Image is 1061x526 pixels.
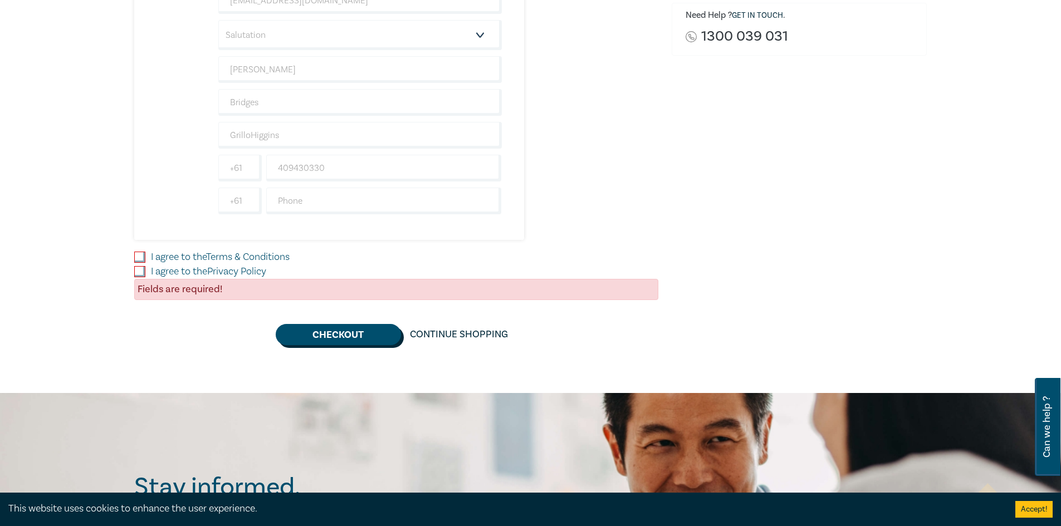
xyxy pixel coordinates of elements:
[207,265,266,278] a: Privacy Policy
[218,188,262,214] input: +61
[701,29,788,44] a: 1300 039 031
[134,279,658,300] div: Fields are required!
[686,10,918,21] h6: Need Help ? .
[1015,501,1053,518] button: Accept cookies
[266,155,502,181] input: Mobile*
[401,324,517,345] a: Continue Shopping
[732,11,783,21] a: Get in touch
[151,264,266,279] label: I agree to the
[218,122,502,149] input: Company
[218,89,502,116] input: Last Name*
[266,188,502,214] input: Phone
[1042,385,1052,469] span: Can we help ?
[276,324,401,345] button: Checkout
[151,250,290,264] label: I agree to the
[206,250,290,263] a: Terms & Conditions
[218,56,502,83] input: First Name*
[218,155,262,181] input: +61
[134,473,397,502] h2: Stay informed.
[8,502,999,516] div: This website uses cookies to enhance the user experience.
